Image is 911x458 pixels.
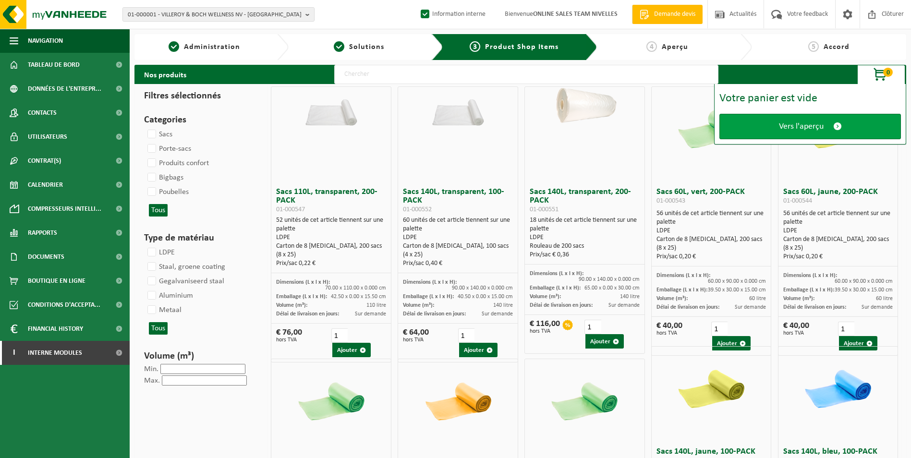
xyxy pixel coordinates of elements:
input: 1 [331,328,348,343]
span: Sur demande [608,302,640,308]
button: Tous [149,204,168,217]
h3: Sacs 60L, vert, 200-PACK [656,188,766,207]
h3: Sacs 60L, jaune, 200-PACK [783,188,893,207]
span: 2 [334,41,344,52]
a: 4Aperçu [602,41,732,53]
span: 4 [646,41,657,52]
span: hors TVA [783,330,809,336]
label: Sacs [146,127,172,142]
label: Min. [144,365,158,373]
label: Information interne [419,7,486,22]
span: hors TVA [530,328,560,334]
input: Chercher [334,65,718,84]
label: Metaal [146,303,182,317]
span: hors TVA [276,337,302,343]
label: Porte-sacs [146,142,191,156]
div: Carton de 8 [MEDICAL_DATA], 200 sacs (8 x 25) [656,235,766,253]
a: Vers l'aperçu [719,114,901,139]
button: Ajouter [332,343,371,357]
label: Poubelles [146,185,189,199]
div: LDPE [276,233,386,242]
img: 01-000552 [417,87,499,128]
span: 110 litre [366,302,386,308]
div: Votre panier est vide [719,93,901,104]
span: 65.00 x 0.00 x 30.00 cm [584,285,640,291]
span: 140 litre [620,294,640,300]
h2: Nos produits [134,65,196,84]
span: hors TVA [403,337,429,343]
a: 1Administration [139,41,269,53]
span: Aperçu [662,43,688,51]
a: Demande devis [632,5,703,24]
div: Prix/sac 0,20 € [783,253,893,261]
span: Accord [824,43,850,51]
span: Emballage (L x l x H): [403,294,454,300]
div: € 76,00 [276,328,302,343]
span: Délai de livraison en jours: [656,304,719,310]
span: 01-000001 - VILLEROY & BOCH WELLNESS NV - [GEOGRAPHIC_DATA] [128,8,302,22]
div: Prix/sac 0,20 € [656,253,766,261]
label: LDPE [146,245,175,260]
div: Carton de 8 [MEDICAL_DATA], 200 sacs (8 x 25) [276,242,386,259]
div: 60 unités de cet article tiennent sur une palette [403,216,513,268]
div: LDPE [403,233,513,242]
label: Aluminium [146,289,193,303]
span: Volume (m³): [783,296,814,301]
span: Demande devis [652,10,698,19]
input: 1 [838,322,854,336]
button: Ajouter [585,334,624,349]
span: 01-000547 [276,206,305,213]
span: 5 [808,41,819,52]
span: Délai de livraison en jours: [276,311,339,317]
span: Contrat(s) [28,149,61,173]
div: € 40,00 [656,322,682,336]
span: Emballage (L x l x H): [656,287,707,293]
span: 40.50 x 0.00 x 15.00 cm [458,294,513,300]
span: 90.00 x 140.00 x 0.000 cm [579,277,640,282]
button: Ajouter [712,336,751,350]
a: 2Solutions [293,41,424,53]
span: Conditions d'accepta... [28,293,100,317]
span: Sur demande [735,304,766,310]
span: Tableau de bord [28,53,80,77]
span: Volume (m³): [656,296,688,301]
span: Emballage (L x l x H): [530,285,581,291]
div: 18 unités de cet article tiennent sur une palette [530,216,640,259]
span: Volume (m³): [276,302,307,308]
span: 60 litre [876,296,893,301]
span: 39.50 x 30.00 x 15.00 cm [835,287,893,293]
span: Volume (m³): [530,294,561,300]
button: 0 [857,65,905,84]
div: LDPE [783,227,893,235]
span: Interne modules [28,341,82,365]
span: 60.00 x 90.00 x 0.000 cm [835,278,893,284]
span: Délai de livraison en jours: [530,302,593,308]
span: Emballage (L x l x H): [783,287,834,293]
img: 01-000553 [544,359,625,441]
span: 01-000551 [530,206,559,213]
span: 01-000552 [403,206,432,213]
span: Dimensions (L x l x H): [783,273,837,278]
span: 140 litre [493,302,513,308]
h3: Sacs 110L, transparent, 200-PACK [276,188,386,214]
span: Solutions [349,43,384,51]
input: 1 [584,320,601,334]
label: Produits confort [146,156,209,170]
span: Dimensions (L x l x H): [656,273,710,278]
span: Sur demande [355,311,386,317]
span: 3 [470,41,480,52]
span: Dimensions (L x l x H): [276,279,330,285]
div: 56 unités de cet article tiennent sur une palette [783,209,893,261]
span: hors TVA [656,330,682,336]
img: 01-000543 [670,87,752,169]
span: Délai de livraison en jours: [783,304,846,310]
span: 42.50 x 0.00 x 15.50 cm [331,294,386,300]
label: Staal, groene coating [146,260,225,274]
h3: Categories [144,113,254,127]
div: € 64,00 [403,328,429,343]
span: Contacts [28,101,57,125]
h3: Volume (m³) [144,349,254,363]
span: Emballage (L x l x H): [276,294,327,300]
label: Bigbags [146,170,183,185]
span: Documents [28,245,64,269]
